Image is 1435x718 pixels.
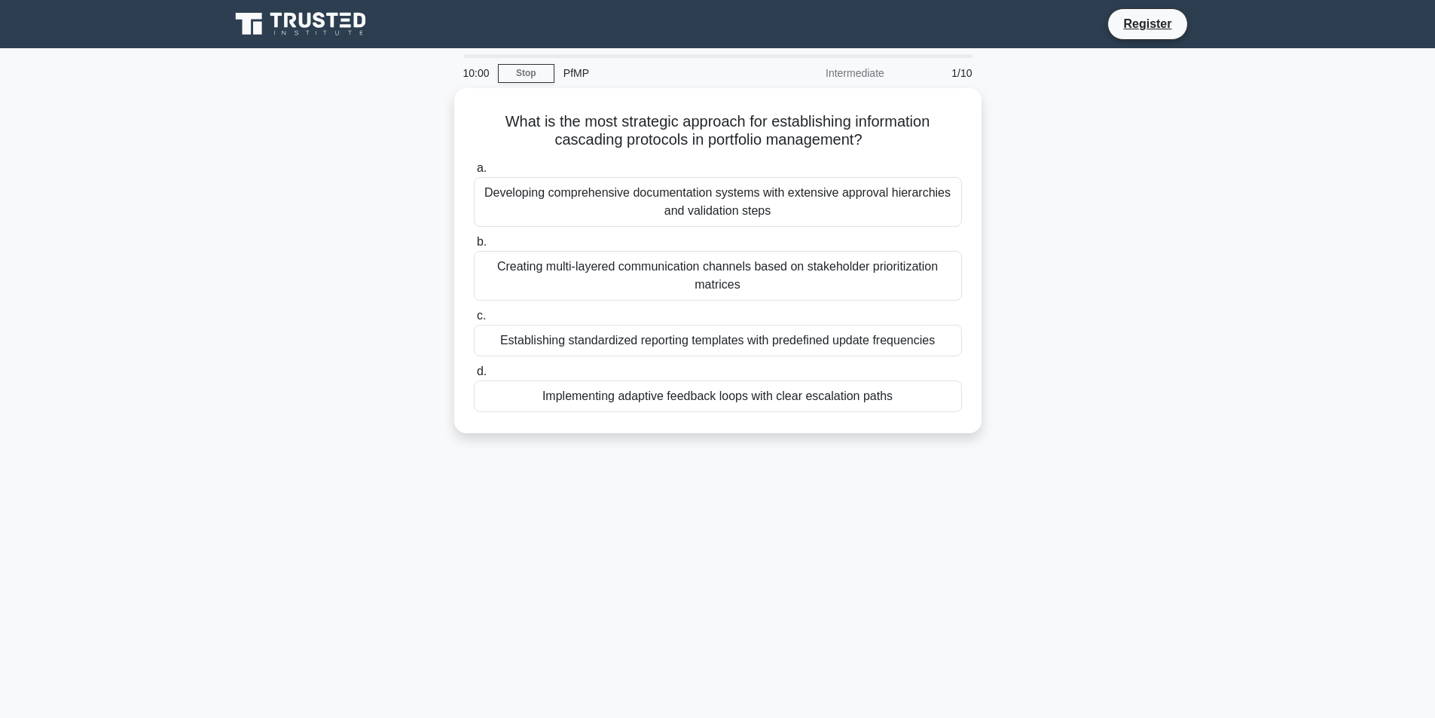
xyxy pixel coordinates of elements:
[474,380,962,412] div: Implementing adaptive feedback loops with clear escalation paths
[554,58,762,88] div: PfMP
[893,58,982,88] div: 1/10
[474,177,962,227] div: Developing comprehensive documentation systems with extensive approval hierarchies and validation...
[477,235,487,248] span: b.
[472,112,963,150] h5: What is the most strategic approach for establishing information cascading protocols in portfolio...
[477,309,486,322] span: c.
[1114,14,1180,33] a: Register
[474,325,962,356] div: Establishing standardized reporting templates with predefined update frequencies
[477,365,487,377] span: d.
[474,251,962,301] div: Creating multi-layered communication channels based on stakeholder prioritization matrices
[762,58,893,88] div: Intermediate
[477,161,487,174] span: a.
[498,64,554,83] a: Stop
[454,58,498,88] div: 10:00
